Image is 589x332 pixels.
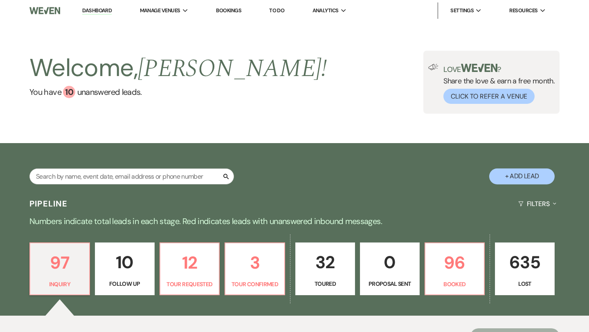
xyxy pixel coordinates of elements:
a: Dashboard [82,7,112,15]
div: Share the love & earn a free month. [438,64,555,104]
p: Toured [301,279,350,288]
p: 32 [301,249,350,276]
span: [PERSON_NAME] ! [138,50,327,87]
a: 3Tour Confirmed [225,242,285,296]
span: Settings [450,7,474,15]
a: 97Inquiry [29,242,90,296]
a: Bookings [216,7,241,14]
p: 635 [500,249,549,276]
p: 12 [165,249,214,276]
a: 12Tour Requested [160,242,220,296]
p: Lost [500,279,549,288]
button: Click to Refer a Venue [443,89,535,104]
h2: Welcome, [29,51,327,86]
img: Weven Logo [29,2,60,19]
p: Follow Up [100,279,149,288]
p: 96 [430,249,479,276]
span: Manage Venues [140,7,180,15]
a: 96Booked [425,242,485,296]
a: To Do [269,7,284,14]
h3: Pipeline [29,198,68,209]
p: Proposal Sent [365,279,414,288]
input: Search by name, event date, email address or phone number [29,168,234,184]
a: You have 10 unanswered leads. [29,86,327,98]
button: + Add Lead [489,168,555,184]
p: 10 [100,249,149,276]
a: 10Follow Up [95,242,155,296]
p: Love ? [443,64,555,73]
p: 97 [35,249,84,276]
span: Analytics [312,7,339,15]
a: 32Toured [295,242,355,296]
a: 635Lost [495,242,555,296]
div: 10 [63,86,75,98]
img: weven-logo-green.svg [461,64,497,72]
p: Inquiry [35,280,84,289]
p: Tour Confirmed [230,280,279,289]
p: 0 [365,249,414,276]
button: Filters [515,193,560,215]
img: loud-speaker-illustration.svg [428,64,438,70]
p: Booked [430,280,479,289]
span: Resources [509,7,537,15]
p: Tour Requested [165,280,214,289]
a: 0Proposal Sent [360,242,420,296]
p: 3 [230,249,279,276]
